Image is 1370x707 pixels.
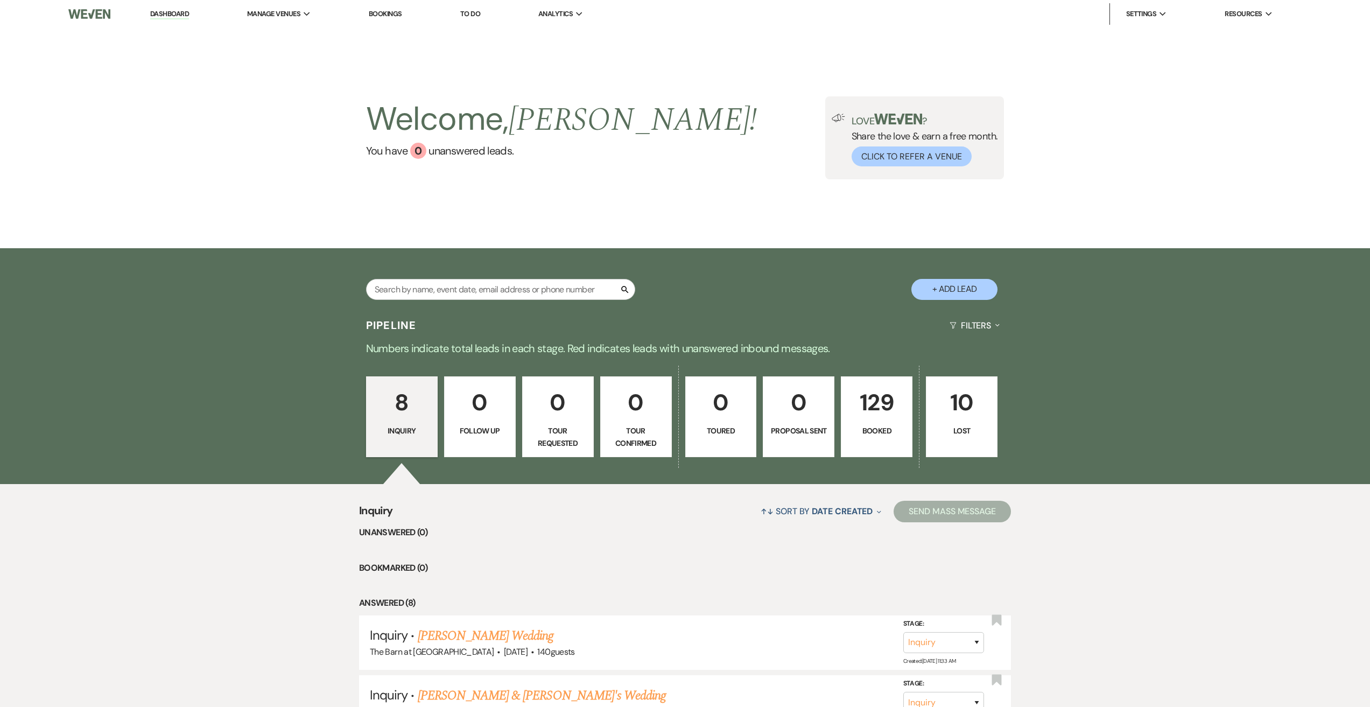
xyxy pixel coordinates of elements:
[812,506,873,517] span: Date Created
[1126,9,1157,19] span: Settings
[150,9,189,19] a: Dashboard
[359,526,1011,540] li: Unanswered (0)
[68,3,110,25] img: Weven Logo
[359,561,1011,575] li: Bookmarked (0)
[537,646,574,657] span: 140 guests
[894,501,1011,522] button: Send Mass Message
[685,376,757,457] a: 0Toured
[529,384,587,421] p: 0
[522,376,594,457] a: 0Tour Requested
[370,687,408,703] span: Inquiry
[841,376,912,457] a: 129Booked
[359,596,1011,610] li: Answered (8)
[692,425,750,437] p: Toured
[763,376,834,457] a: 0Proposal Sent
[770,384,827,421] p: 0
[933,425,990,437] p: Lost
[451,384,509,421] p: 0
[852,146,972,166] button: Click to Refer a Venue
[600,376,672,457] a: 0Tour Confirmed
[373,384,431,421] p: 8
[770,425,827,437] p: Proposal Sent
[933,384,990,421] p: 10
[848,384,905,421] p: 129
[366,376,438,457] a: 8Inquiry
[460,9,480,18] a: To Do
[247,9,300,19] span: Manage Venues
[504,646,528,657] span: [DATE]
[370,627,408,643] span: Inquiry
[911,279,997,300] button: + Add Lead
[874,114,922,124] img: weven-logo-green.svg
[926,376,997,457] a: 10Lost
[1225,9,1262,19] span: Resources
[366,96,757,143] h2: Welcome,
[370,646,494,657] span: The Barn at [GEOGRAPHIC_DATA]
[366,143,757,159] a: You have 0 unanswered leads.
[418,626,554,646] a: [PERSON_NAME] Wedding
[538,9,573,19] span: Analytics
[903,657,956,664] span: Created: [DATE] 11:33 AM
[852,114,998,126] p: Love ?
[451,425,509,437] p: Follow Up
[418,686,666,705] a: [PERSON_NAME] & [PERSON_NAME]'s Wedding
[410,143,426,159] div: 0
[761,506,774,517] span: ↑↓
[369,9,402,18] a: Bookings
[848,425,905,437] p: Booked
[692,384,750,421] p: 0
[509,95,757,145] span: [PERSON_NAME] !
[359,502,393,526] span: Inquiry
[298,340,1073,357] p: Numbers indicate total leads in each stage. Red indicates leads with unanswered inbound messages.
[845,114,998,166] div: Share the love & earn a free month.
[903,678,984,690] label: Stage:
[366,318,417,333] h3: Pipeline
[366,279,635,300] input: Search by name, event date, email address or phone number
[945,311,1004,340] button: Filters
[444,376,516,457] a: 0Follow Up
[373,425,431,437] p: Inquiry
[832,114,845,122] img: loud-speaker-illustration.svg
[607,384,665,421] p: 0
[607,425,665,449] p: Tour Confirmed
[756,497,886,526] button: Sort By Date Created
[903,618,984,630] label: Stage:
[529,425,587,449] p: Tour Requested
